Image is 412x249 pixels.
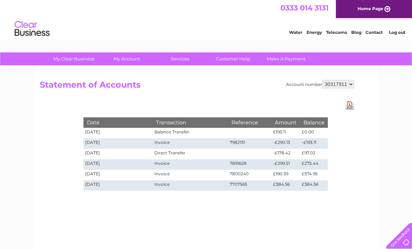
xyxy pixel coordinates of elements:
a: Services [151,52,209,65]
td: Invoice [153,170,228,180]
td: -£290.13 [271,138,300,149]
td: £190.39 [271,170,300,180]
th: Balance [300,117,328,127]
td: [DATE] [83,138,153,149]
td: [DATE] [83,159,153,170]
a: Blog [351,30,361,35]
td: Direct Transfer [153,149,228,159]
td: 7707565 [228,180,271,191]
a: Customer Help [204,52,262,65]
img: logo.png [14,18,50,39]
td: £0.00 [300,128,328,138]
td: £97.02 [300,149,328,159]
a: Download Pdf [345,100,354,110]
td: £275.44 [300,159,328,170]
a: Log out [389,30,405,35]
div: Clear Business is a trading name of Verastar Limited (registered in [GEOGRAPHIC_DATA] No. 3667643... [42,4,371,34]
a: Water [289,30,302,35]
td: £193.11 [271,128,300,138]
td: [DATE] [83,149,153,159]
td: -£193.11 [300,138,328,149]
td: 7982131 [228,138,271,149]
a: Telecoms [326,30,347,35]
a: Energy [307,30,322,35]
td: Invoice [153,138,228,149]
a: 0333 014 3131 [280,3,329,12]
th: Reference [228,117,271,127]
h2: Statement of Accounts [40,80,354,93]
td: Balance Transfer [153,128,228,138]
td: Invoice [153,159,228,170]
td: £384.56 [300,180,328,191]
a: My Account [98,52,156,65]
td: -£299.51 [271,159,300,170]
td: £384.56 [271,180,300,191]
td: [DATE] [83,170,153,180]
th: Date [83,117,153,127]
th: Amount [271,117,300,127]
td: -£178.42 [271,149,300,159]
a: Contact [366,30,383,35]
td: Invoice [153,180,228,191]
td: [DATE] [83,128,153,138]
td: [DATE] [83,180,153,191]
td: £574.95 [300,170,328,180]
a: Make A Payment [257,52,315,65]
th: Transaction [153,117,228,127]
div: Account number [286,80,354,88]
td: 7800240 [228,170,271,180]
a: My Clear Business [45,52,103,65]
td: 7891628 [228,159,271,170]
